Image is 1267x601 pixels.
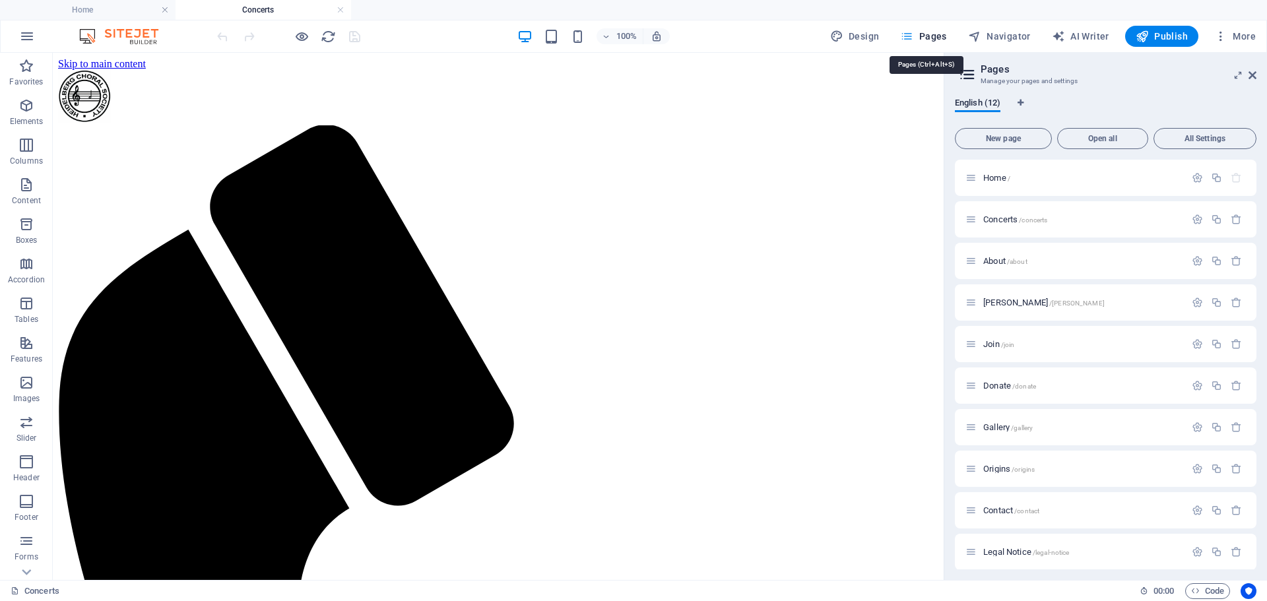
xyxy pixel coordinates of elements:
span: Click to open page [983,464,1035,474]
p: Columns [10,156,43,166]
span: /about [1007,258,1027,265]
span: /origins [1012,466,1035,473]
span: AI Writer [1052,30,1109,43]
p: Tables [15,314,38,325]
span: /contact [1014,507,1039,515]
span: Click to open page [983,214,1047,224]
span: 00 00 [1153,583,1174,599]
div: [PERSON_NAME]/[PERSON_NAME] [979,298,1185,307]
div: Remove [1231,214,1242,225]
p: Content [12,195,41,206]
h3: Manage your pages and settings [981,75,1230,87]
div: Duplicate [1211,255,1222,267]
div: Duplicate [1211,172,1222,183]
div: Remove [1231,338,1242,350]
div: Settings [1192,297,1203,308]
i: Reload page [321,29,336,44]
span: Design [830,30,880,43]
div: Duplicate [1211,338,1222,350]
p: Slider [16,433,37,443]
div: Settings [1192,505,1203,516]
span: Click to open page [983,381,1036,391]
div: Settings [1192,380,1203,391]
span: /donate [1012,383,1036,390]
div: Settings [1192,338,1203,350]
button: Code [1185,583,1230,599]
button: Click here to leave preview mode and continue editing [294,28,309,44]
div: Duplicate [1211,546,1222,557]
h4: Concerts [176,3,351,17]
span: /gallery [1011,424,1033,431]
i: On resize automatically adjust zoom level to fit chosen device. [651,30,663,42]
p: Images [13,393,40,404]
div: Duplicate [1211,422,1222,433]
span: /legal-notice [1033,549,1070,556]
span: /concerts [1019,216,1047,224]
button: AI Writer [1047,26,1115,47]
button: 100% [597,28,643,44]
div: Settings [1192,463,1203,474]
span: English (12) [955,95,1000,113]
span: Code [1191,583,1224,599]
button: Pages [895,26,952,47]
div: Settings [1192,546,1203,557]
span: Click to open page [983,173,1010,183]
span: /join [1001,341,1015,348]
div: Remove [1231,422,1242,433]
p: Accordion [8,274,45,285]
span: Publish [1136,30,1188,43]
p: Forms [15,552,38,562]
p: Header [13,472,40,483]
span: New page [961,135,1046,142]
img: Editor Logo [76,28,175,44]
h2: Pages [981,63,1256,75]
span: Click to open page [983,422,1033,432]
div: Concerts/concerts [979,215,1185,224]
p: Footer [15,512,38,522]
div: Remove [1231,297,1242,308]
p: Favorites [9,77,43,87]
button: Usercentrics [1241,583,1256,599]
div: Origins/origins [979,464,1185,473]
div: Duplicate [1211,297,1222,308]
button: Navigator [963,26,1036,47]
button: reload [320,28,336,44]
span: Open all [1063,135,1142,142]
span: /[PERSON_NAME] [1049,300,1105,307]
button: All Settings [1153,128,1256,149]
div: Language Tabs [955,98,1256,123]
span: / [1008,175,1010,182]
button: Publish [1125,26,1198,47]
button: More [1209,26,1261,47]
div: Duplicate [1211,380,1222,391]
div: The startpage cannot be deleted [1231,172,1242,183]
span: [PERSON_NAME] [983,298,1105,307]
div: Home/ [979,174,1185,182]
button: Design [825,26,885,47]
div: Remove [1231,463,1242,474]
div: Settings [1192,255,1203,267]
div: Settings [1192,422,1203,433]
a: Click to cancel selection. Double-click to open Pages [11,583,59,599]
div: Remove [1231,505,1242,516]
span: Click to open page [983,256,1027,266]
div: About/about [979,257,1185,265]
div: Join/join [979,340,1185,348]
span: Click to open page [983,339,1014,349]
div: Duplicate [1211,505,1222,516]
div: Legal Notice/legal-notice [979,548,1185,556]
span: Click to open page [983,505,1039,515]
span: More [1214,30,1256,43]
div: Duplicate [1211,214,1222,225]
h6: 100% [616,28,637,44]
p: Elements [10,116,44,127]
h6: Session time [1140,583,1175,599]
div: Gallery/gallery [979,423,1185,431]
div: Contact/contact [979,506,1185,515]
p: Features [11,354,42,364]
div: Duplicate [1211,463,1222,474]
p: Boxes [16,235,38,245]
button: Open all [1057,128,1148,149]
div: Remove [1231,380,1242,391]
div: Settings [1192,214,1203,225]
